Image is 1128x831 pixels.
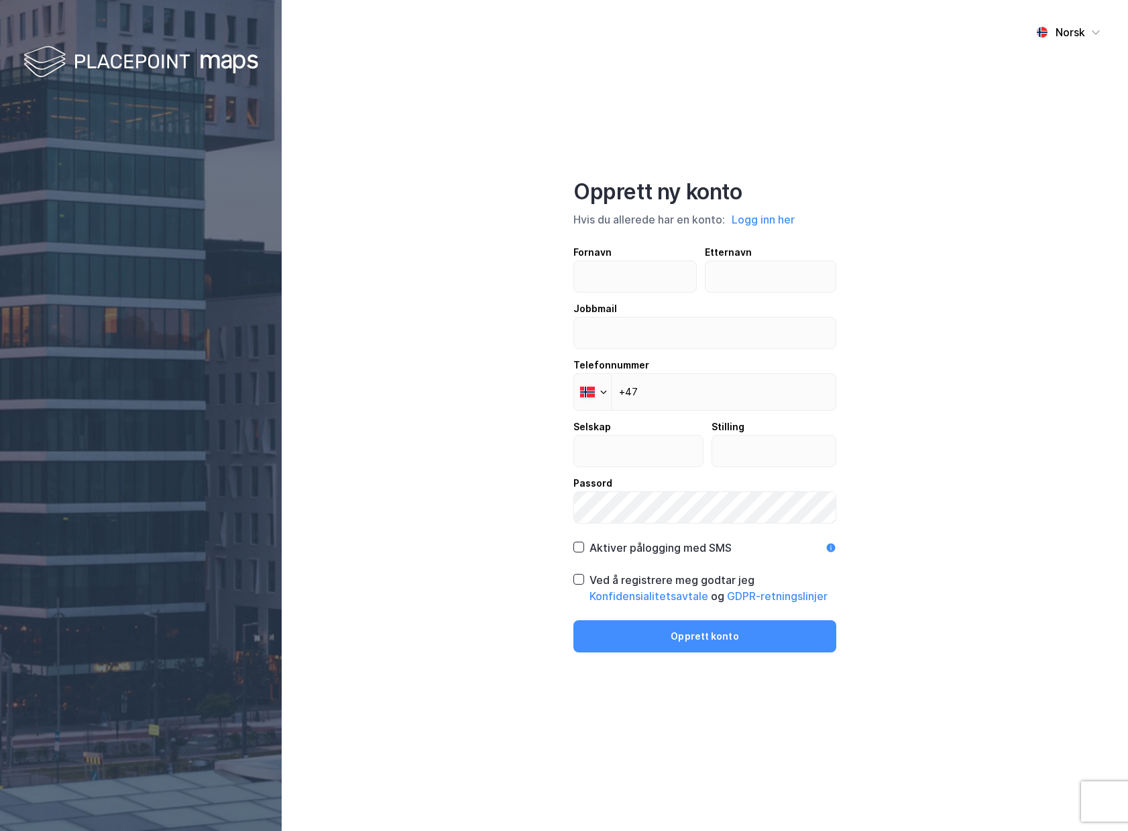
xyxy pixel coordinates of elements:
div: Aktiver pålogging med SMS [589,540,732,556]
div: Norway: + 47 [574,374,611,410]
div: Opprett ny konto [573,179,836,205]
div: Hvis du allerede har en konto: [573,211,836,228]
div: Jobbmail [573,301,836,317]
div: Telefonnummer [573,357,836,373]
div: Etternavn [705,244,837,260]
div: Selskap [573,419,703,435]
div: Passord [573,475,836,491]
input: Telefonnummer [573,373,836,411]
div: Fornavn [573,244,697,260]
img: logo-white.f07954bde2210d2a523dddb988cd2aa7.svg [23,43,258,83]
button: Logg inn her [728,211,799,228]
div: Norsk [1056,24,1085,40]
button: Opprett konto [573,620,836,652]
div: Stilling [712,419,837,435]
div: Ved å registrere meg godtar jeg og [589,572,836,604]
